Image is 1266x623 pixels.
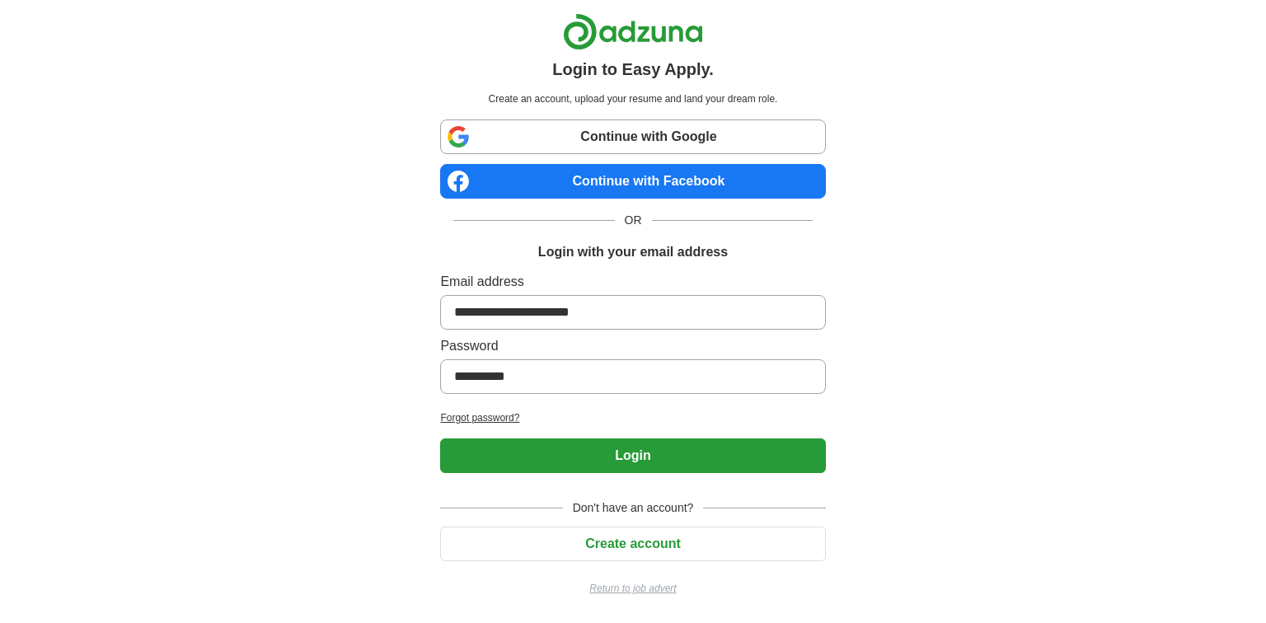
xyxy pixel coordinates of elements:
button: Create account [440,527,825,561]
a: Forgot password? [440,410,825,425]
a: Create account [440,536,825,550]
a: Continue with Google [440,119,825,154]
label: Email address [440,272,825,292]
span: Don't have an account? [563,499,704,517]
p: Create an account, upload your resume and land your dream role. [443,91,822,106]
span: OR [615,212,652,229]
a: Continue with Facebook [440,164,825,199]
h1: Login with your email address [538,242,728,262]
label: Password [440,336,825,356]
button: Login [440,438,825,473]
h1: Login to Easy Apply. [552,57,714,82]
img: Adzuna logo [563,13,703,50]
a: Return to job advert [440,581,825,596]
